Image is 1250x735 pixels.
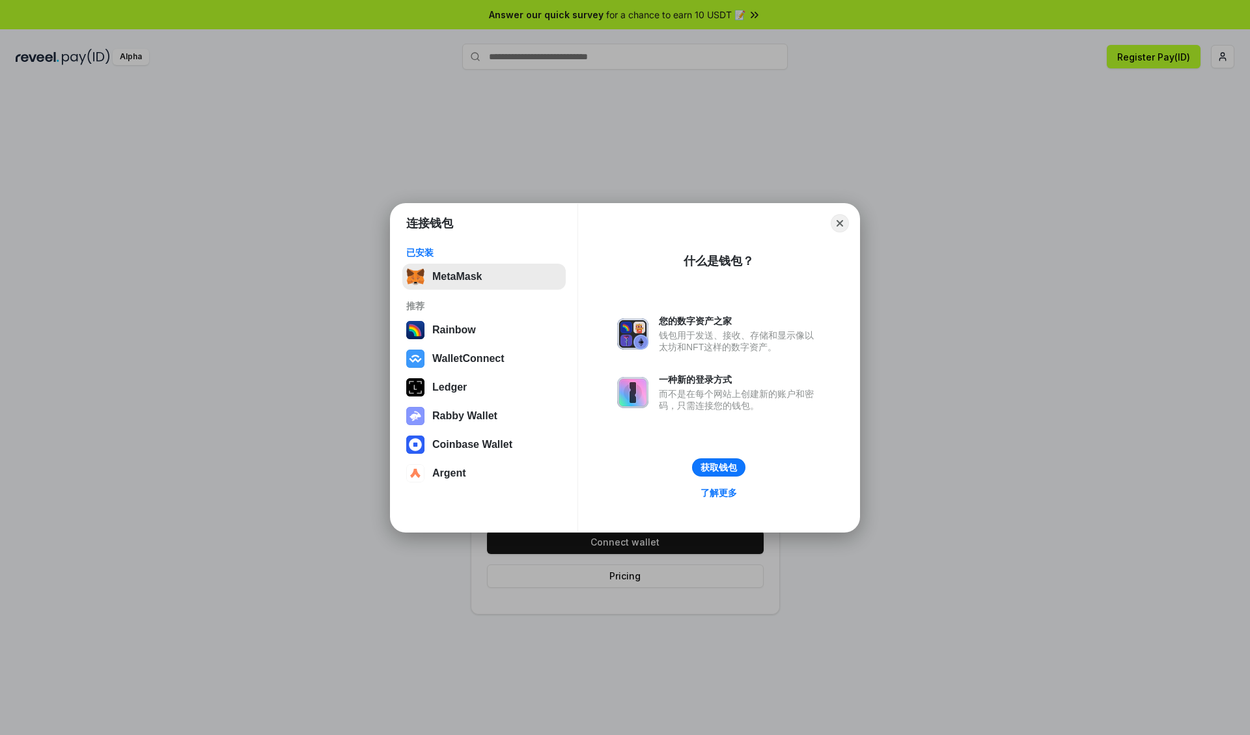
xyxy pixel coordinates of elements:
[659,315,820,327] div: 您的数字资产之家
[701,487,737,499] div: 了解更多
[402,264,566,290] button: MetaMask
[406,215,453,231] h1: 连接钱包
[402,432,566,458] button: Coinbase Wallet
[402,460,566,486] button: Argent
[684,253,754,269] div: 什么是钱包？
[432,467,466,479] div: Argent
[831,214,849,232] button: Close
[406,407,424,425] img: svg+xml,%3Csvg%20xmlns%3D%22http%3A%2F%2Fwww.w3.org%2F2000%2Fsvg%22%20fill%3D%22none%22%20viewBox...
[402,374,566,400] button: Ledger
[692,458,745,477] button: 获取钱包
[402,346,566,372] button: WalletConnect
[432,353,505,365] div: WalletConnect
[406,268,424,286] img: svg+xml,%3Csvg%20fill%3D%22none%22%20height%3D%2233%22%20viewBox%3D%220%200%2035%2033%22%20width%...
[659,374,820,385] div: 一种新的登录方式
[406,247,562,258] div: 已安装
[432,271,482,283] div: MetaMask
[406,464,424,482] img: svg+xml,%3Csvg%20width%3D%2228%22%20height%3D%2228%22%20viewBox%3D%220%200%2028%2028%22%20fill%3D...
[406,350,424,368] img: svg+xml,%3Csvg%20width%3D%2228%22%20height%3D%2228%22%20viewBox%3D%220%200%2028%2028%22%20fill%3D...
[617,318,648,350] img: svg+xml,%3Csvg%20xmlns%3D%22http%3A%2F%2Fwww.w3.org%2F2000%2Fsvg%22%20fill%3D%22none%22%20viewBox...
[406,300,562,312] div: 推荐
[406,321,424,339] img: svg+xml,%3Csvg%20width%3D%22120%22%20height%3D%22120%22%20viewBox%3D%220%200%20120%20120%22%20fil...
[432,381,467,393] div: Ledger
[406,436,424,454] img: svg+xml,%3Csvg%20width%3D%2228%22%20height%3D%2228%22%20viewBox%3D%220%200%2028%2028%22%20fill%3D...
[432,439,512,451] div: Coinbase Wallet
[659,388,820,411] div: 而不是在每个网站上创建新的账户和密码，只需连接您的钱包。
[406,378,424,396] img: svg+xml,%3Csvg%20xmlns%3D%22http%3A%2F%2Fwww.w3.org%2F2000%2Fsvg%22%20width%3D%2228%22%20height%3...
[402,403,566,429] button: Rabby Wallet
[693,484,745,501] a: 了解更多
[402,317,566,343] button: Rainbow
[432,410,497,422] div: Rabby Wallet
[617,377,648,408] img: svg+xml,%3Csvg%20xmlns%3D%22http%3A%2F%2Fwww.w3.org%2F2000%2Fsvg%22%20fill%3D%22none%22%20viewBox...
[659,329,820,353] div: 钱包用于发送、接收、存储和显示像以太坊和NFT这样的数字资产。
[432,324,476,336] div: Rainbow
[701,462,737,473] div: 获取钱包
